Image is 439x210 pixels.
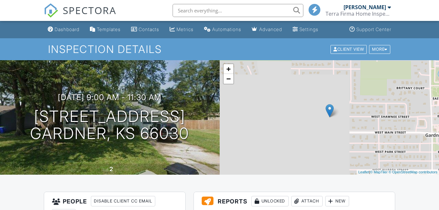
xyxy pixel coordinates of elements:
span: SPECTORA [63,3,116,17]
h1: [STREET_ADDRESS] Gardner, KS 66030 [30,108,189,143]
a: Dashboard [45,24,82,36]
a: Support Center [347,24,394,36]
div: 2 [110,166,113,172]
div: Unlocked [251,196,289,206]
input: Search everything... [173,4,303,17]
a: Metrics [167,24,196,36]
div: Disable Client CC Email [91,196,155,206]
a: Templates [87,24,123,36]
img: The Best Home Inspection Software - Spectora [44,3,58,18]
a: Advanced [249,24,285,36]
h1: Inspection Details [48,44,391,55]
div: Dashboard [55,26,79,32]
a: Zoom out [224,74,233,84]
div: New [325,196,349,206]
div: More [369,45,390,54]
div: Client View [330,45,367,54]
a: © MapTiler [370,170,388,174]
div: Settings [299,26,318,32]
a: Zoom in [224,64,233,74]
div: Attach [291,196,323,206]
span: Built [101,167,109,172]
div: Templates [97,26,121,32]
a: Leaflet [358,170,369,174]
div: [PERSON_NAME] [344,4,386,10]
div: Advanced [259,26,282,32]
a: Client View [330,46,368,51]
a: © OpenStreetMap contributors [389,170,437,174]
div: Contacts [139,26,159,32]
a: SPECTORA [44,9,116,23]
div: Support Center [356,26,391,32]
a: Contacts [128,24,162,36]
h3: [DATE] 9:00 am - 11:30 am [58,93,161,102]
div: Automations [212,26,241,32]
div: | [357,169,439,175]
div: Terra Firma Home Inspection Services LLC [326,10,391,17]
div: Metrics [177,26,194,32]
a: Settings [290,24,321,36]
a: Automations (Basic) [201,24,244,36]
